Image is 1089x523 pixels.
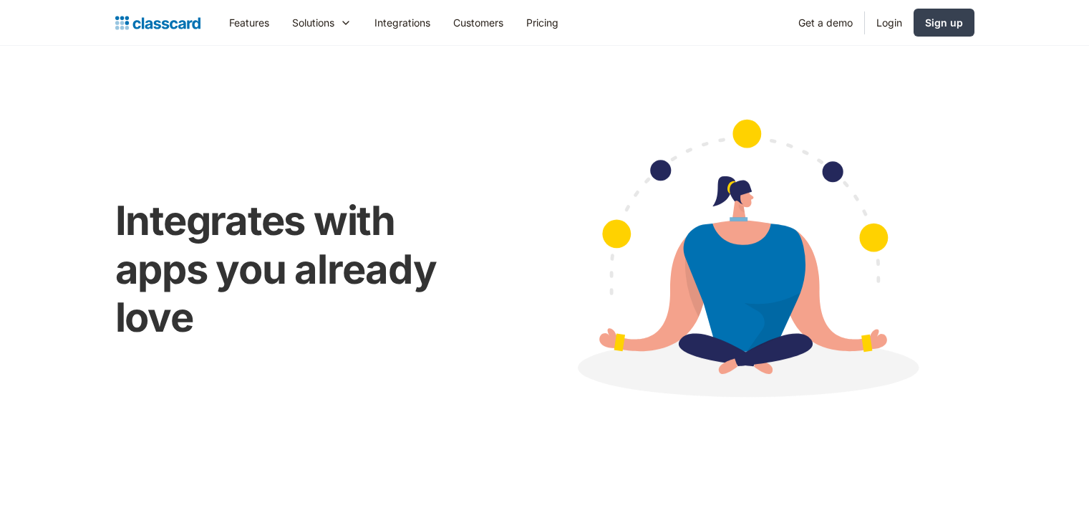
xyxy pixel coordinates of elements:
[115,197,487,342] h1: Integrates with apps you already love
[787,6,864,39] a: Get a demo
[925,15,963,30] div: Sign up
[865,6,914,39] a: Login
[516,92,974,436] img: Cartoon image showing connected apps
[914,9,974,37] a: Sign up
[218,6,281,39] a: Features
[363,6,442,39] a: Integrations
[115,13,200,33] a: home
[292,15,334,30] div: Solutions
[442,6,515,39] a: Customers
[515,6,570,39] a: Pricing
[281,6,363,39] div: Solutions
